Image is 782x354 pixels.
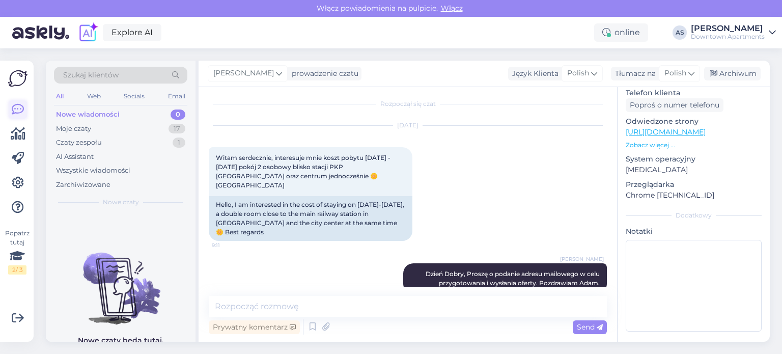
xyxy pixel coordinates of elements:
div: 17 [169,124,185,134]
div: Moje czaty [56,124,91,134]
p: Zobacz więcej ... [626,141,762,150]
img: explore-ai [77,22,99,43]
span: 9:11 [212,241,250,249]
span: [PERSON_NAME] [213,68,274,79]
span: Send [577,322,603,332]
span: Polish [664,68,686,79]
div: AS [673,25,687,40]
div: 1 [173,138,185,148]
div: AI Assistant [56,152,94,162]
p: Odwiedzone strony [626,116,762,127]
a: [URL][DOMAIN_NAME] [626,127,706,137]
p: Nowe czaty będą tutaj. [78,335,163,346]
div: Nowe wiadomości [56,110,120,120]
div: 0 [171,110,185,120]
div: Dodatkowy [626,211,762,220]
p: Telefon klienta [626,88,762,98]
div: Hello, I am interested in the cost of staying on [DATE]-[DATE], a double room close to the main r... [209,196,412,241]
p: Chrome [TECHNICAL_ID] [626,190,762,201]
div: [PERSON_NAME] [691,24,765,33]
div: Downtown Apartments [691,33,765,41]
div: All [54,90,66,103]
span: [PERSON_NAME] [560,255,604,263]
span: Nowe czaty [103,198,139,207]
div: Popatrz tutaj [8,229,26,275]
div: Poproś o numer telefonu [626,98,723,112]
span: Witam serdecznie, interesuje mnie koszt pobytu [DATE] -[DATE] pokój 2 osobowy blisko stacji PKP [... [216,154,390,189]
p: Przeglądarka [626,179,762,190]
div: Email [166,90,187,103]
a: Explore AI [103,24,161,41]
p: System operacyjny [626,154,762,165]
div: prowadzenie czatu [288,68,358,79]
img: Askly Logo [8,69,27,88]
span: Dzień Dobry, Proszę o podanie adresu mailowego w celu przygotowania i wysłania oferty. Pozdrawiam... [426,270,601,287]
div: Wszystkie wiadomości [56,166,130,176]
div: Czaty zespołu [56,138,102,148]
div: Rozpoczął się czat [209,99,607,108]
p: [MEDICAL_DATA] [626,165,762,175]
div: Archiwum [704,67,761,80]
p: Notatki [626,226,762,237]
div: 2 / 3 [8,265,26,275]
div: Web [85,90,103,103]
div: [DATE] [209,121,607,130]
img: No chats [46,234,195,326]
a: [PERSON_NAME]Downtown Apartments [691,24,776,41]
span: Szukaj klientów [63,70,119,80]
div: Prywatny komentarz [209,320,300,334]
div: Zarchiwizowane [56,180,110,190]
span: Włącz [438,4,466,13]
div: Tłumacz na [611,68,656,79]
div: Język Klienta [508,68,558,79]
div: online [594,23,648,42]
span: Polish [567,68,589,79]
div: Socials [122,90,147,103]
